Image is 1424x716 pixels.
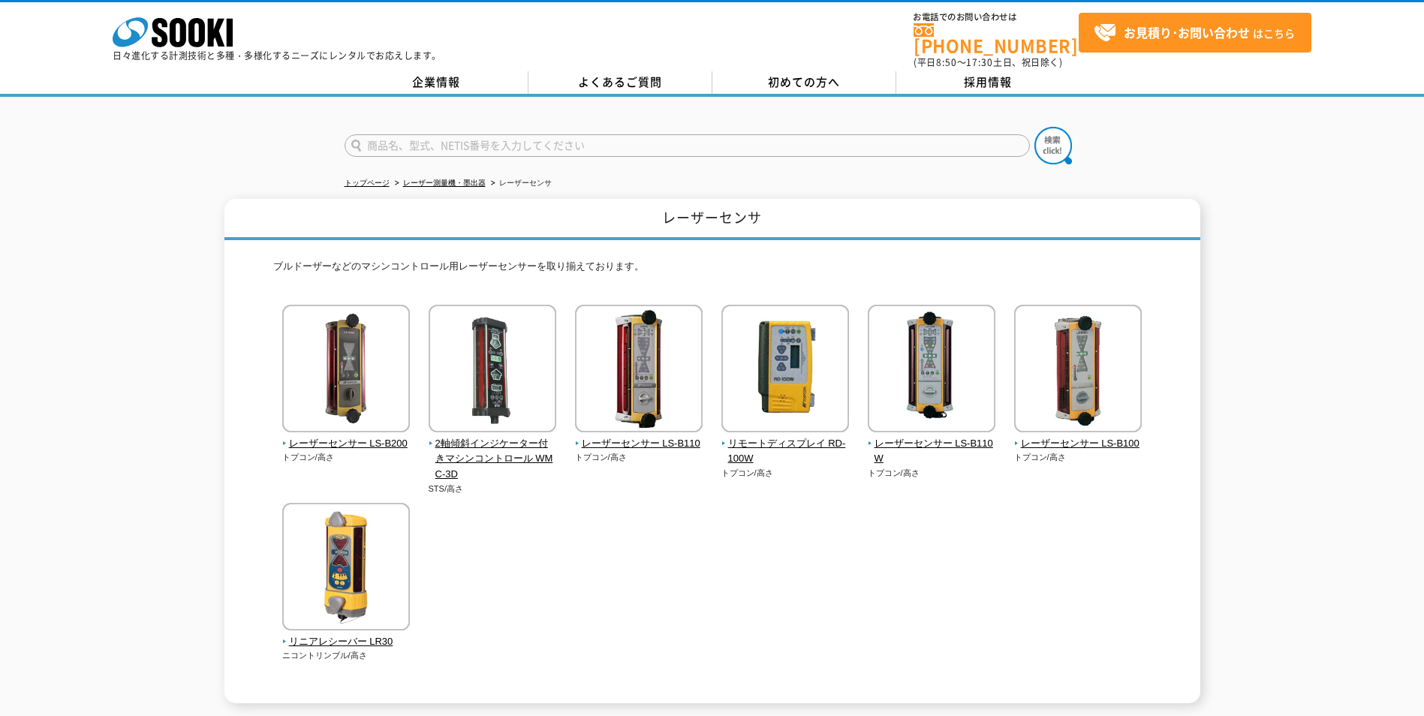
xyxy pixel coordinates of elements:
a: リモートディスプレイ RD-100W [721,422,850,467]
span: (平日 ～ 土日、祝日除く) [914,56,1062,69]
a: 採用情報 [896,71,1080,94]
span: リニアレシーバー LR30 [282,634,411,650]
p: ブルドーザーなどのマシンコントロール用レーザーセンサーを取り揃えております。 [273,259,1152,282]
a: レーザーセンサー LS-B200 [282,422,411,452]
a: レーザーセンサー LS-B110W [868,422,996,467]
span: はこちら [1094,22,1295,44]
span: 8:50 [936,56,957,69]
h1: レーザーセンサ [224,199,1200,240]
a: リニアレシーバー LR30 [282,620,411,650]
a: トップページ [345,179,390,187]
a: [PHONE_NUMBER] [914,23,1079,54]
a: レーザーセンサー LS-B110 [575,422,703,452]
a: よくあるご質問 [528,71,712,94]
img: レーザーセンサー LS-B110W [868,305,995,436]
img: btn_search.png [1034,127,1072,164]
p: トプコン/高さ [575,451,703,464]
a: レーザーセンサー LS-B100 [1014,422,1143,452]
strong: お見積り･お問い合わせ [1124,23,1250,41]
p: トプコン/高さ [1014,451,1143,464]
img: レーザーセンサー LS-B200 [282,305,410,436]
a: 2軸傾斜インジケーター付きマシンコントロール WMC-3D [429,422,557,483]
a: レーザー測量機・墨出器 [403,179,486,187]
img: 2軸傾斜インジケーター付きマシンコントロール WMC-3D [429,305,556,436]
span: 初めての方へ [768,74,840,90]
p: トプコン/高さ [282,451,411,464]
input: 商品名、型式、NETIS番号を入力してください [345,134,1030,157]
p: 日々進化する計測技術と多種・多様化するニーズにレンタルでお応えします。 [113,51,441,60]
a: 初めての方へ [712,71,896,94]
span: 2軸傾斜インジケーター付きマシンコントロール WMC-3D [429,436,557,483]
span: 17:30 [966,56,993,69]
img: レーザーセンサー LS-B100 [1014,305,1142,436]
span: レーザーセンサー LS-B100 [1014,436,1143,452]
span: リモートディスプレイ RD-100W [721,436,850,468]
img: リモートディスプレイ RD-100W [721,305,849,436]
img: レーザーセンサー LS-B110 [575,305,703,436]
span: お電話でのお問い合わせは [914,13,1079,22]
p: STS/高さ [429,483,557,495]
span: レーザーセンサー LS-B110 [575,436,703,452]
img: リニアレシーバー LR30 [282,503,410,634]
p: トプコン/高さ [721,467,850,480]
li: レーザーセンサ [488,176,552,191]
span: レーザーセンサー LS-B110W [868,436,996,468]
span: レーザーセンサー LS-B200 [282,436,411,452]
p: トプコン/高さ [868,467,996,480]
p: ニコントリンブル/高さ [282,649,411,662]
a: 企業情報 [345,71,528,94]
a: お見積り･お問い合わせはこちら [1079,13,1311,53]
